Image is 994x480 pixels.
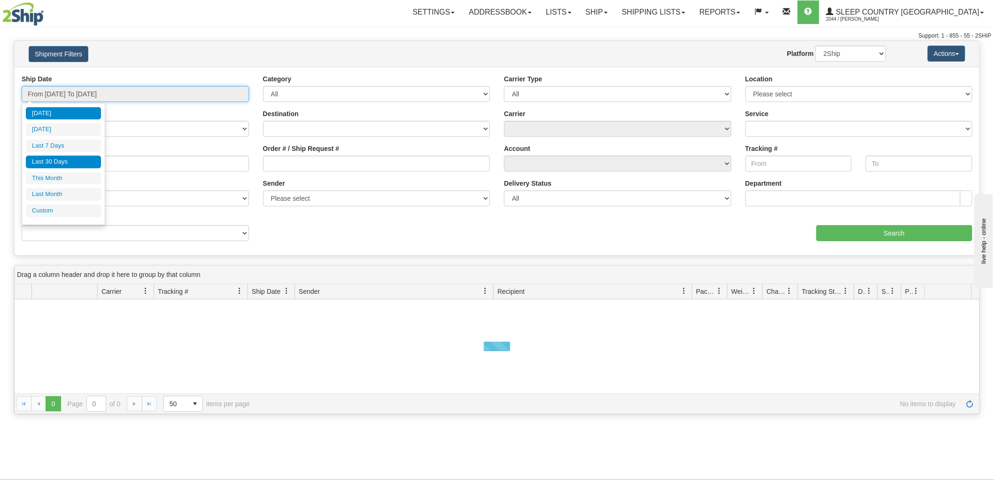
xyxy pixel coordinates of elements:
[138,283,154,299] a: Carrier filter column settings
[882,287,890,296] span: Shipment Issues
[158,287,188,296] span: Tracking #
[885,283,901,299] a: Shipment Issues filter column settings
[819,0,991,24] a: Sleep Country [GEOGRAPHIC_DATA] 2044 / [PERSON_NAME]
[767,287,786,296] span: Charge
[787,49,814,58] label: Platform
[232,283,248,299] a: Tracking # filter column settings
[504,179,551,188] label: Delivery Status
[504,144,530,153] label: Account
[838,283,854,299] a: Tracking Status filter column settings
[2,2,44,26] img: logo2044.jpg
[676,283,692,299] a: Recipient filter column settings
[745,109,769,118] label: Service
[745,74,773,84] label: Location
[745,179,782,188] label: Department
[2,32,992,40] div: Support: 1 - 855 - 55 - 2SHIP
[782,283,798,299] a: Charge filter column settings
[862,283,878,299] a: Delivery Status filter column settings
[26,156,101,168] li: Last 30 Days
[745,156,852,172] input: From
[163,396,203,412] span: Page sizes drop down
[746,283,762,299] a: Weight filter column settings
[15,266,979,284] div: grid grouping header
[462,0,539,24] a: Addressbook
[963,396,978,411] a: Refresh
[816,225,972,241] input: Search
[866,156,972,172] input: To
[46,396,61,411] span: Page 0
[163,396,250,412] span: items per page
[263,179,285,188] label: Sender
[22,74,52,84] label: Ship Date
[26,140,101,152] li: Last 7 Days
[905,287,913,296] span: Pickup Status
[928,46,965,62] button: Actions
[26,123,101,136] li: [DATE]
[68,396,121,412] span: Page of 0
[7,8,87,15] div: live help - online
[263,109,299,118] label: Destination
[26,205,101,217] li: Custom
[834,8,979,16] span: Sleep Country [GEOGRAPHIC_DATA]
[615,0,692,24] a: Shipping lists
[29,46,88,62] button: Shipment Filters
[101,287,122,296] span: Carrier
[252,287,280,296] span: Ship Date
[279,283,295,299] a: Ship Date filter column settings
[405,0,462,24] a: Settings
[497,287,525,296] span: Recipient
[745,144,778,153] label: Tracking #
[170,399,182,409] span: 50
[477,283,493,299] a: Sender filter column settings
[504,109,526,118] label: Carrier
[858,287,866,296] span: Delivery Status
[263,74,292,84] label: Category
[692,0,747,24] a: Reports
[539,0,578,24] a: Lists
[299,287,320,296] span: Sender
[696,287,716,296] span: Packages
[263,144,340,153] label: Order # / Ship Request #
[711,283,727,299] a: Packages filter column settings
[504,74,542,84] label: Carrier Type
[579,0,615,24] a: Ship
[826,15,897,24] span: 2044 / [PERSON_NAME]
[26,107,101,120] li: [DATE]
[731,287,751,296] span: Weight
[972,192,993,288] iframe: chat widget
[909,283,924,299] a: Pickup Status filter column settings
[263,400,956,408] span: No items to display
[802,287,843,296] span: Tracking Status
[26,172,101,185] li: This Month
[26,188,101,201] li: Last Month
[187,396,202,411] span: select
